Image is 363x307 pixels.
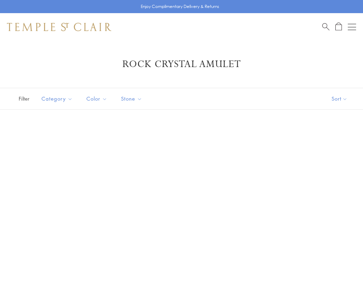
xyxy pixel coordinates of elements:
[348,23,356,31] button: Open navigation
[316,88,363,109] button: Show sort by
[335,22,342,31] a: Open Shopping Bag
[38,94,78,103] span: Category
[36,91,78,106] button: Category
[7,23,111,31] img: Temple St. Clair
[83,94,112,103] span: Color
[141,3,219,10] p: Enjoy Complimentary Delivery & Returns
[118,94,147,103] span: Stone
[116,91,147,106] button: Stone
[17,58,346,71] h1: Rock Crystal Amulet
[322,22,329,31] a: Search
[81,91,112,106] button: Color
